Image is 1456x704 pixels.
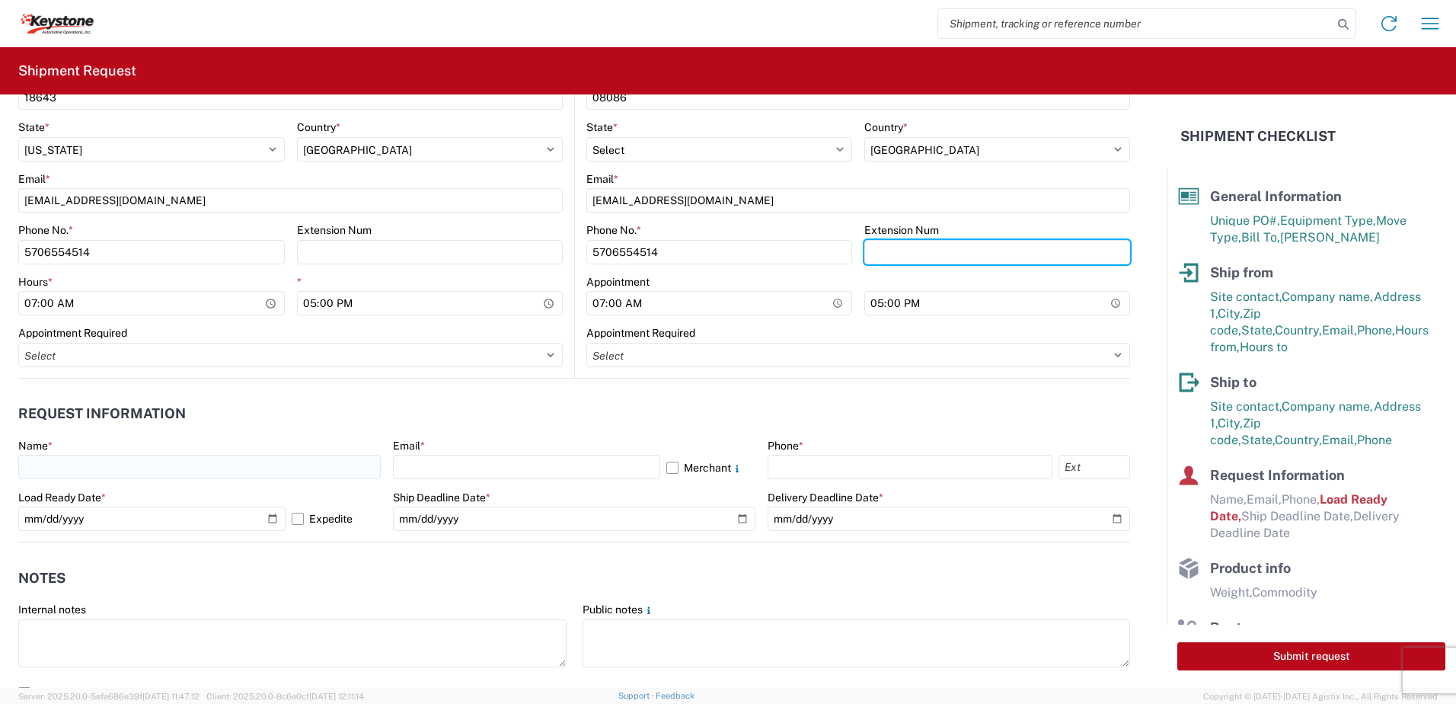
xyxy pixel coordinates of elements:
label: Email [18,172,50,186]
span: [DATE] 12:11:14 [309,692,364,701]
label: State [586,120,618,134]
span: Country, [1275,433,1322,447]
span: Hours to [1240,340,1288,354]
label: Appointment Required [586,326,695,340]
span: Site contact, [1210,399,1282,414]
span: Bill To, [1241,230,1280,245]
label: Phone No. [586,223,641,237]
label: State [18,120,49,134]
span: [DATE] 11:47:12 [142,692,200,701]
label: Phone [768,439,803,453]
h2: Request Information [18,406,186,421]
span: Email, [1322,433,1357,447]
span: Weight, [1210,585,1252,600]
label: Expedite [292,507,381,531]
span: Email, [1322,323,1357,338]
label: Country [864,120,908,134]
span: State, [1241,433,1275,447]
span: Request Information [1210,467,1345,483]
span: Route [1210,619,1250,635]
span: [PERSON_NAME] [1280,230,1380,245]
span: General Information [1210,188,1342,204]
span: Name, [1210,492,1247,507]
button: Submit request [1177,642,1445,670]
span: Company name, [1282,290,1374,304]
span: Phone, [1282,492,1320,507]
span: Company name, [1282,399,1374,414]
h2: Notes [18,571,65,586]
label: Load Ready Date [18,491,106,504]
span: City, [1218,416,1243,430]
span: City, [1218,306,1243,321]
label: Email [586,172,618,186]
span: State, [1241,323,1275,338]
label: Public notes [583,603,655,616]
span: Commodity [1252,585,1317,600]
input: Shipment, tracking or reference number [938,9,1333,38]
input: Ext [1058,455,1130,479]
label: Extension Num [297,223,372,237]
label: Internal notes [18,603,86,616]
span: Ship from [1210,264,1273,280]
span: Phone [1357,433,1392,447]
span: Unique PO#, [1210,213,1280,228]
span: Ship Deadline Date, [1241,509,1353,523]
label: Extension Num [864,223,939,237]
label: Appointment [586,275,650,289]
label: Country [297,120,340,134]
label: Merchant [666,455,755,479]
label: Phone No. [18,223,73,237]
h2: Shipment Checklist [1180,127,1336,146]
a: Support [618,691,656,700]
span: Country, [1275,323,1322,338]
span: Ship to [1210,374,1256,390]
span: Server: 2025.20.0-5efa686e39f [18,692,200,701]
span: Copyright © [DATE]-[DATE] Agistix Inc., All Rights Reserved [1203,690,1438,703]
span: Equipment Type, [1280,213,1376,228]
label: Email [393,439,425,453]
label: Hours [18,275,53,289]
label: Appointment Required [18,326,127,340]
span: Client: 2025.20.0-8c6e0cf [206,692,364,701]
a: Feedback [656,691,694,700]
label: Name [18,439,53,453]
span: Phone, [1357,323,1395,338]
label: Delivery Deadline Date [768,491,883,504]
span: Email, [1247,492,1282,507]
label: Ship Deadline Date [393,491,490,504]
span: Product info [1210,560,1291,576]
span: Site contact, [1210,290,1282,304]
h2: Shipment Request [18,62,136,80]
